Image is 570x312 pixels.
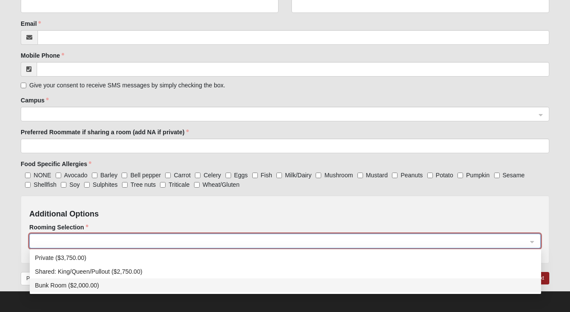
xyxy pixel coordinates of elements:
span: Carrot [174,172,191,179]
label: Food Specific Allergies [21,160,91,168]
input: NONE [25,173,31,178]
input: Mustard [357,173,363,178]
label: Preferred Roommate if sharing a room (add NA if private) [21,128,189,136]
input: Carrot [165,173,171,178]
span: Celery [204,172,221,179]
span: Peanuts [401,172,423,179]
span: Sesame [503,172,525,179]
label: Rooming Selection [29,223,88,232]
span: Give your consent to receive SMS messages by simply checking the box. [29,82,225,89]
span: Pumpkin [466,172,489,179]
div: Bunk Room ($2,000.00) [30,278,541,292]
label: Campus [21,96,49,105]
span: Shellfish [34,181,56,188]
button: Previous [21,272,53,285]
label: Email [21,19,41,28]
h4: Additional Options [29,210,541,219]
input: Mushroom [316,173,321,178]
div: Private ($3,750.00) [35,253,536,263]
input: Shellfish [25,182,31,188]
input: Bell pepper [122,173,127,178]
span: Triticale [169,181,190,188]
div: Shared: King/Queen/Pullout ($2,750.00) [35,267,536,276]
input: Fish [252,173,258,178]
input: Triticale [160,182,166,188]
span: Fish [261,172,272,179]
span: Tree nuts [131,181,156,188]
div: Bunk Room ($2,000.00) [35,281,536,290]
span: Wheat/Gluten [203,181,240,188]
span: Bell pepper [130,172,161,179]
span: Milk/Dairy [285,172,311,179]
input: Celery [195,173,200,178]
label: Mobile Phone [21,51,64,60]
input: Potato [427,173,433,178]
span: Avocado [64,172,88,179]
input: Peanuts [392,173,398,178]
input: Sulphites [84,182,90,188]
div: Private ($3,750.00) [30,251,541,265]
span: Soy [69,181,80,188]
input: Milk/Dairy [276,173,282,178]
input: Wheat/Gluten [194,182,200,188]
input: Pumpkin [457,173,463,178]
span: Eggs [234,172,248,179]
input: Soy [61,182,66,188]
input: Eggs [225,173,231,178]
span: Potato [436,172,453,179]
span: Mushroom [324,172,353,179]
span: Mustard [366,172,388,179]
input: Give your consent to receive SMS messages by simply checking the box. [21,83,26,88]
span: Barley [100,172,118,179]
input: Barley [92,173,97,178]
input: Avocado [56,173,61,178]
div: Shared: King/Queen/Pullout ($2,750.00) [30,265,541,278]
span: NONE [34,172,51,179]
span: Sulphites [93,181,118,188]
input: Sesame [494,173,500,178]
input: Tree nuts [122,182,128,188]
